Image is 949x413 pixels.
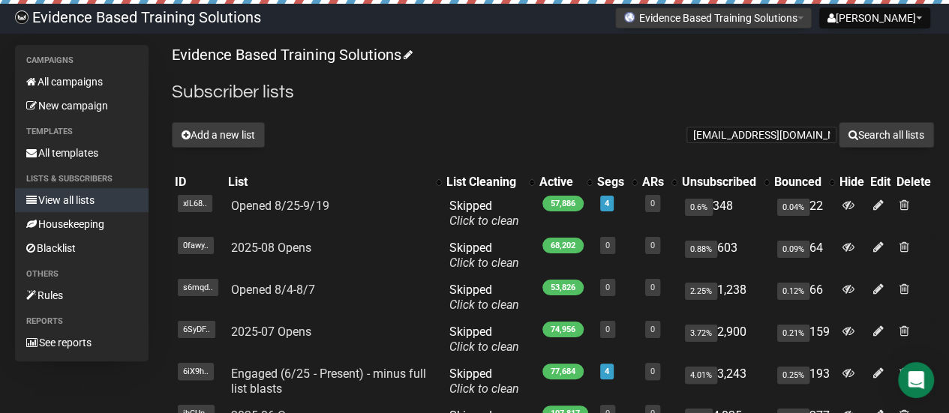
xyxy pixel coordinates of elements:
span: s6mqd.. [178,279,218,296]
th: Unsubscribed: No sort applied, activate to apply an ascending sort [679,172,771,193]
a: All campaigns [15,70,149,94]
a: 0 [650,325,655,334]
th: Bounced: No sort applied, activate to apply an ascending sort [771,172,836,193]
a: See reports [15,331,149,355]
img: 6a635aadd5b086599a41eda90e0773ac [15,10,29,24]
td: 2,900 [679,319,771,361]
a: 0 [650,367,655,376]
td: 64 [771,235,836,277]
a: 4 [605,367,609,376]
div: Segs [597,175,624,190]
td: 1,238 [679,277,771,319]
td: 3,243 [679,361,771,403]
a: Blacklist [15,236,149,260]
li: Others [15,265,149,283]
a: 0 [605,283,610,292]
div: ARs [642,175,664,190]
a: Rules [15,283,149,307]
span: xlL68.. [178,195,212,212]
a: Click to clean [449,214,519,228]
th: List: No sort applied, activate to apply an ascending sort [225,172,443,193]
li: Campaigns [15,52,149,70]
a: Click to clean [449,340,519,354]
span: 0.88% [685,241,717,258]
td: 22 [771,193,836,235]
span: 4.01% [685,367,717,384]
span: 0.04% [777,199,809,216]
a: 0 [605,241,610,250]
li: Reports [15,313,149,331]
span: 6SyDF.. [178,321,215,338]
div: Edit [870,175,890,190]
div: Bounced [774,175,821,190]
th: Active: No sort applied, activate to apply an ascending sort [536,172,594,193]
a: Click to clean [449,382,519,396]
th: Edit: No sort applied, sorting is disabled [867,172,893,193]
th: List Cleaning: No sort applied, activate to apply an ascending sort [443,172,536,193]
td: 159 [771,319,836,361]
a: 2025-08 Opens [231,241,311,255]
button: Evidence Based Training Solutions [615,7,812,28]
span: 3.72% [685,325,717,342]
th: ID: No sort applied, sorting is disabled [172,172,225,193]
a: All templates [15,141,149,165]
a: 4 [605,199,609,208]
span: 77,684 [542,364,584,379]
td: 193 [771,361,836,403]
a: 0 [605,325,610,334]
span: 0.6% [685,199,713,216]
span: 57,886 [542,196,584,211]
div: Open Intercom Messenger [898,362,934,398]
td: 603 [679,235,771,277]
a: New campaign [15,94,149,118]
span: 74,956 [542,322,584,337]
td: 66 [771,277,836,319]
a: Click to clean [449,298,519,312]
span: 53,826 [542,280,584,295]
a: Housekeeping [15,212,149,236]
a: 2025-07 Opens [231,325,311,339]
div: Active [539,175,579,190]
div: List Cleaning [446,175,521,190]
li: Templates [15,123,149,141]
th: Delete: No sort applied, sorting is disabled [893,172,934,193]
button: [PERSON_NAME] [819,7,930,28]
span: 0.21% [777,325,809,342]
a: 0 [650,241,655,250]
span: Skipped [449,199,519,228]
div: ID [175,175,222,190]
a: Opened 8/4-8/7 [231,283,315,297]
div: Hide [839,175,864,190]
button: Add a new list [172,122,265,148]
button: Search all lists [839,122,934,148]
span: 0.09% [777,241,809,258]
th: Hide: No sort applied, sorting is disabled [836,172,867,193]
span: Skipped [449,367,519,396]
div: Unsubscribed [682,175,756,190]
span: 2.25% [685,283,717,300]
span: 0.12% [777,283,809,300]
span: Skipped [449,241,519,270]
a: 0 [650,199,655,208]
span: Skipped [449,283,519,312]
a: Engaged (6/25 - Present) - minus full list blasts [231,367,425,396]
span: Skipped [449,325,519,354]
span: 6iX9h.. [178,363,214,380]
li: Lists & subscribers [15,170,149,188]
a: 0 [650,283,655,292]
div: Delete [896,175,931,190]
th: ARs: No sort applied, activate to apply an ascending sort [639,172,679,193]
th: Segs: No sort applied, activate to apply an ascending sort [594,172,639,193]
a: Evidence Based Training Solutions [172,46,410,64]
a: View all lists [15,188,149,212]
div: List [228,175,428,190]
span: 0fawy.. [178,237,214,254]
span: 68,202 [542,238,584,253]
a: Opened 8/25-9/19 [231,199,329,213]
td: 348 [679,193,771,235]
a: Click to clean [449,256,519,270]
img: favicons [623,11,635,23]
h2: Subscriber lists [172,79,934,106]
span: 0.25% [777,367,809,384]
